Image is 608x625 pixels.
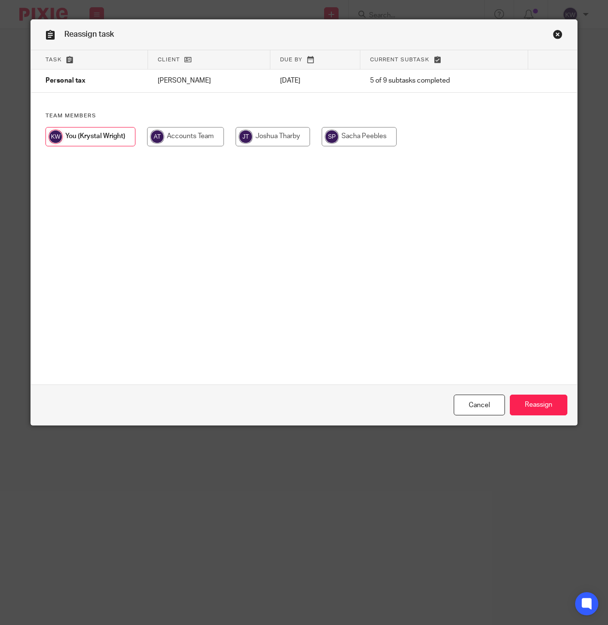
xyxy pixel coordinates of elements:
span: Due by [280,57,302,62]
h4: Team members [45,112,563,120]
span: Task [45,57,62,62]
p: [PERSON_NAME] [158,76,261,85]
span: Current subtask [370,57,430,62]
td: 5 of 9 subtasks completed [360,70,528,93]
span: Personal tax [45,78,86,85]
span: Client [158,57,180,62]
p: [DATE] [280,76,351,85]
span: Reassign task [64,30,114,38]
a: Close this dialog window [553,29,563,43]
input: Reassign [510,395,567,415]
a: Close this dialog window [454,395,505,415]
